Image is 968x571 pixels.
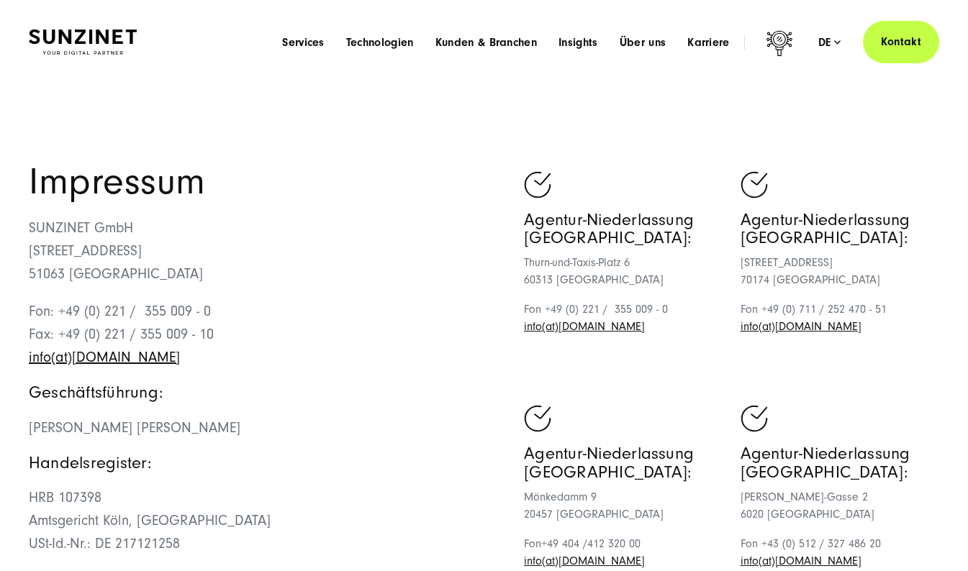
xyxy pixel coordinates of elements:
a: Schreiben Sie eine E-Mail an sunzinet [29,350,180,365]
h5: Agentur-Niederlassung [GEOGRAPHIC_DATA]: [741,444,939,480]
span: Amtsgericht Köln, [GEOGRAPHIC_DATA] [29,513,271,529]
span: USt-Id.-Nr.: DE 217121258 [29,536,180,552]
a: Schreiben Sie eine E-Mail an sunzinet [741,554,861,567]
a: Services [282,35,325,50]
p: Mönkedamm 9 20457 [GEOGRAPHIC_DATA] [524,488,723,523]
img: SUNZINET Full Service Digital Agentur [29,29,137,55]
h5: Agentur-Niederlassung [GEOGRAPHIC_DATA]: [524,211,723,247]
a: Schreiben Sie eine E-Mail an sunzinet [524,554,645,567]
p: Fon +43 (0) 512 / 327 486 20 [741,535,939,570]
a: Technologien [346,35,414,50]
span: +49 404 / [541,537,587,550]
h5: Agentur-Niederlassung [GEOGRAPHIC_DATA]: [524,444,723,480]
p: Thurn-und-Taxis-Platz 6 60313 [GEOGRAPHIC_DATA] [524,254,723,288]
p: [STREET_ADDRESS] 70174 [GEOGRAPHIC_DATA] [741,254,939,288]
h5: Geschäftsführung: [29,383,484,401]
span: [PERSON_NAME] [PERSON_NAME] [29,420,240,436]
a: Schreiben Sie eine E-Mail an sunzinet [524,320,645,333]
p: [PERSON_NAME]-Gasse 2 6020 [GEOGRAPHIC_DATA] [741,488,939,523]
div: de [818,35,841,50]
p: Fon [524,535,723,570]
span: HRB 107398 [29,490,101,506]
p: Fon +49 (0) 711 / 252 470 - 51 [741,301,939,335]
p: SUNZINET GmbH [STREET_ADDRESS] 51063 [GEOGRAPHIC_DATA] [29,216,484,285]
h1: Impressum [29,164,484,200]
a: Kunden & Branchen [435,35,537,50]
h5: Handelsregister: [29,454,484,472]
a: Kontakt [863,21,939,63]
a: Schreiben Sie eine E-Mail an sunzinet [741,320,861,333]
span: 412 320 00 [587,537,641,550]
p: Fon +49 (0) 221 / 355 009 - 0 [524,301,723,335]
p: Fon: +49 (0) 221 / 355 009 - 0 Fax: +49 (0) 221 / 355 009 - 10 [29,300,484,369]
h5: Agentur-Niederlassung [GEOGRAPHIC_DATA]: [741,211,939,247]
a: Karriere [687,35,730,50]
a: Insights [558,35,598,50]
a: Über uns [620,35,666,50]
